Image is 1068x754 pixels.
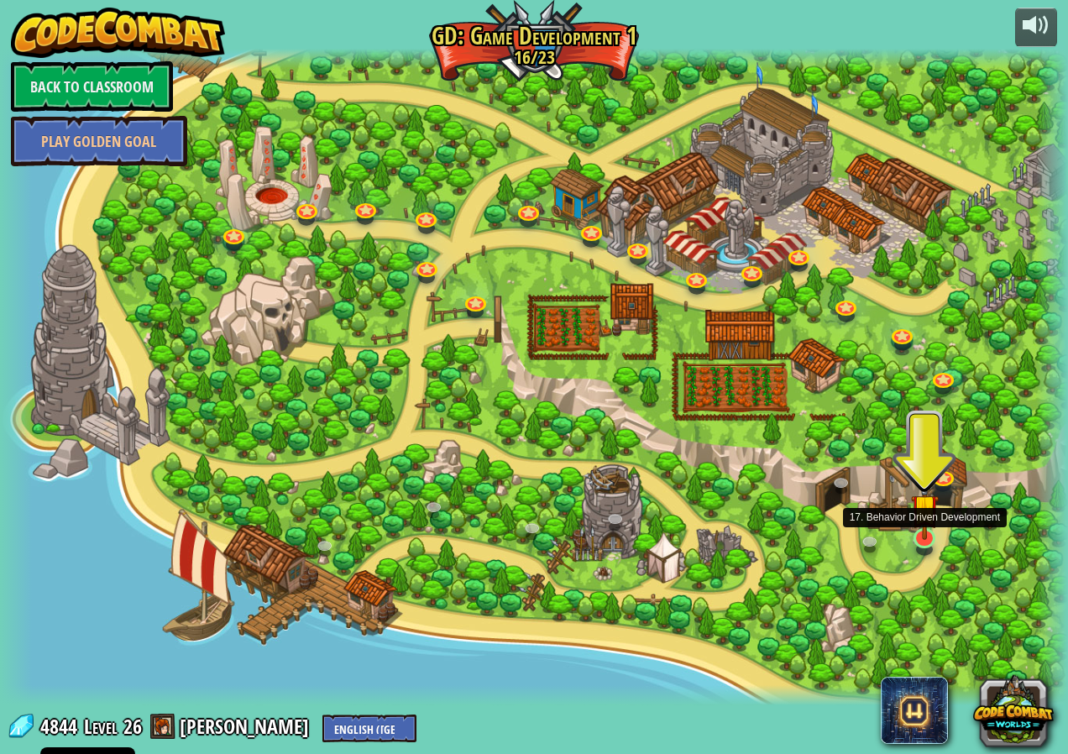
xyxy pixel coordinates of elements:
[1015,8,1057,47] button: Adjust volume
[123,713,142,740] span: 26
[180,713,314,740] a: [PERSON_NAME]
[11,61,173,112] a: Back to Classroom
[911,476,939,540] img: level-banner-started.png
[11,8,226,58] img: CodeCombat - Learn how to code by playing a game
[11,116,187,166] a: Play Golden Goal
[40,713,82,740] span: 4844
[84,713,118,741] span: Level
